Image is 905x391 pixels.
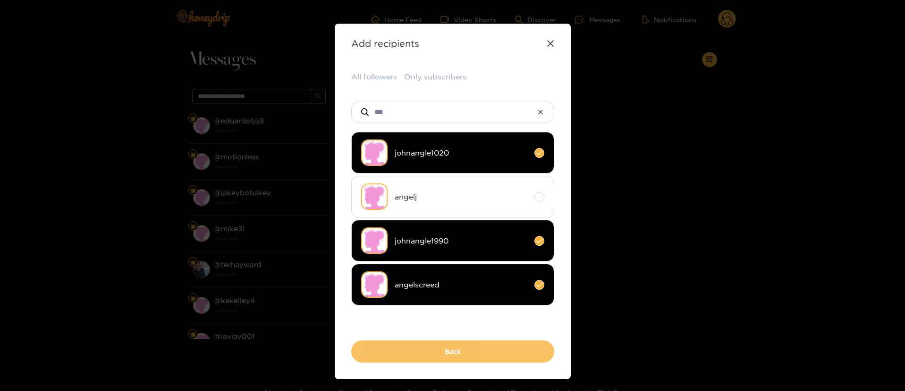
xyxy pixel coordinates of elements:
img: no-avatar.png [361,227,388,254]
strong: Add recipients [351,38,419,49]
img: no-avatar.png [361,139,388,166]
button: Only subscribers [404,71,466,82]
img: no-avatar.png [361,183,388,210]
span: angelscreed [395,279,527,290]
span: angelj [395,191,527,202]
img: no-avatar.png [361,271,388,298]
span: johnangle1990 [395,235,527,246]
span: johnangle1020 [395,148,527,158]
button: All followers [351,71,397,82]
button: Back [351,340,554,363]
